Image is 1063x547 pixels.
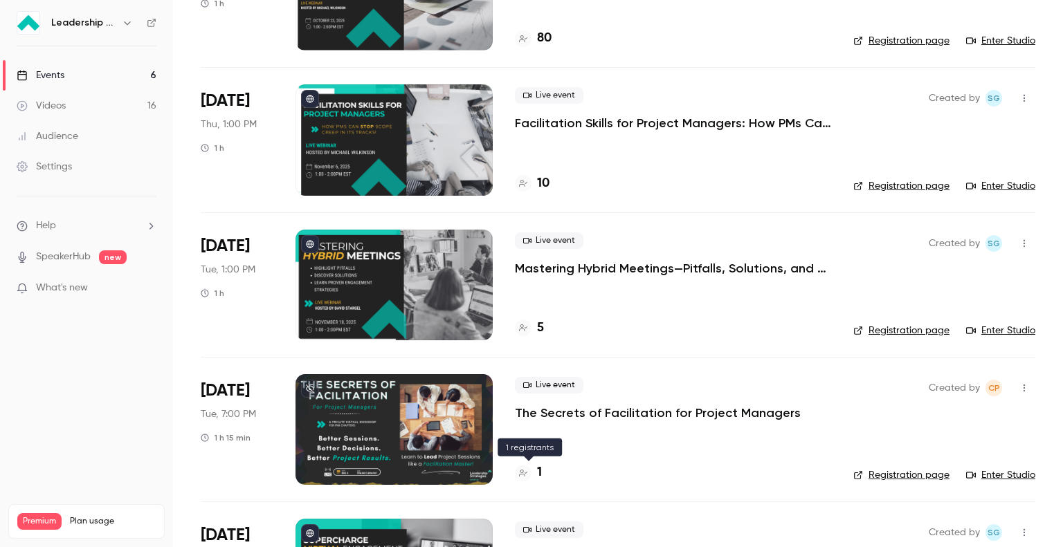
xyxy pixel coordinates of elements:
span: Live event [515,232,583,249]
span: Tue, 1:00 PM [201,263,255,277]
a: Registration page [853,34,950,48]
h6: Leadership Strategies - 2025 Webinars [51,16,116,30]
span: [DATE] [201,524,250,546]
div: Events [17,68,64,82]
div: 1 h [201,288,224,299]
span: SG [988,90,1000,106]
div: Settings [17,160,72,174]
iframe: Noticeable Trigger [140,282,156,295]
a: Registration page [853,324,950,337]
a: 80 [515,29,552,48]
div: 1 h 15 min [201,432,251,443]
span: Created by [929,524,980,541]
h4: 1 [537,463,542,482]
div: Videos [17,99,66,113]
a: 5 [515,319,544,337]
a: 10 [515,174,549,193]
span: Shay Gant [985,235,1002,252]
a: Enter Studio [966,468,1035,482]
span: Chyenne Pastrana [985,380,1002,396]
a: SpeakerHub [36,250,91,264]
span: Shay Gant [985,90,1002,106]
a: 1 [515,463,542,482]
span: [DATE] [201,235,250,257]
span: SG [988,235,1000,252]
span: Live event [515,521,583,538]
span: Help [36,219,56,233]
span: Created by [929,235,980,252]
a: Enter Studio [966,179,1035,193]
span: Plan usage [70,516,156,527]
span: Live event [515,87,583,104]
h4: 10 [537,174,549,193]
div: Nov 18 Tue, 1:00 PM (America/New York) [201,230,273,340]
span: What's new [36,281,88,295]
span: Created by [929,380,980,396]
a: Facilitation Skills for Project Managers: How PMs Can Stop Scope Creep in Its Tracks [515,115,831,131]
img: Leadership Strategies - 2025 Webinars [17,12,39,34]
span: [DATE] [201,380,250,402]
span: Live event [515,377,583,393]
span: Thu, 1:00 PM [201,118,257,131]
div: Dec 2 Tue, 7:00 PM (America/New York) [201,374,273,485]
span: Created by [929,90,980,106]
a: Registration page [853,179,950,193]
div: Nov 6 Thu, 1:00 PM (America/New York) [201,84,273,195]
a: Enter Studio [966,34,1035,48]
span: CP [988,380,1000,396]
li: help-dropdown-opener [17,219,156,233]
span: [DATE] [201,90,250,112]
a: The Secrets of Facilitation for Project Managers [515,405,801,421]
span: Premium [17,513,62,530]
span: Shay Gant [985,524,1002,541]
span: new [99,250,127,264]
h4: 80 [537,29,552,48]
span: SG [988,524,1000,541]
div: Audience [17,129,78,143]
span: Tue, 7:00 PM [201,407,256,421]
a: Mastering Hybrid Meetings—Pitfalls, Solutions, and Proven Engagement Strategies [515,260,831,277]
h4: 5 [537,319,544,337]
div: 1 h [201,142,224,154]
a: Registration page [853,468,950,482]
a: Enter Studio [966,324,1035,337]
